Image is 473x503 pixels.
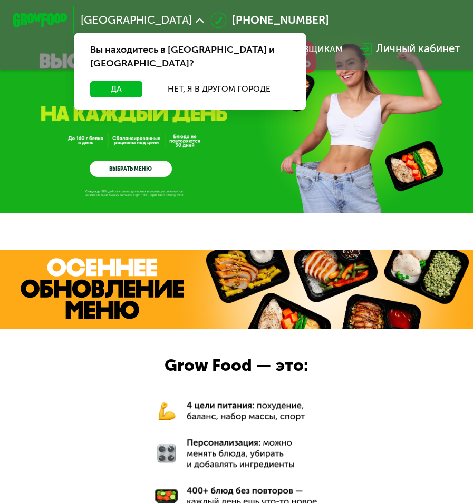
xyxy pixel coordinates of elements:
a: [PHONE_NUMBER] [210,12,329,28]
button: Да [90,81,142,97]
div: поставщикам [273,44,343,55]
div: Grow Food — это: [153,353,321,378]
div: Личный кабинет [376,41,460,57]
a: ВЫБРАТЬ МЕНЮ [90,161,171,177]
button: Нет, я в другом городе [148,81,290,97]
span: [GEOGRAPHIC_DATA] [81,15,192,26]
div: Вы находитесь в [GEOGRAPHIC_DATA] и [GEOGRAPHIC_DATA]? [74,33,306,81]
